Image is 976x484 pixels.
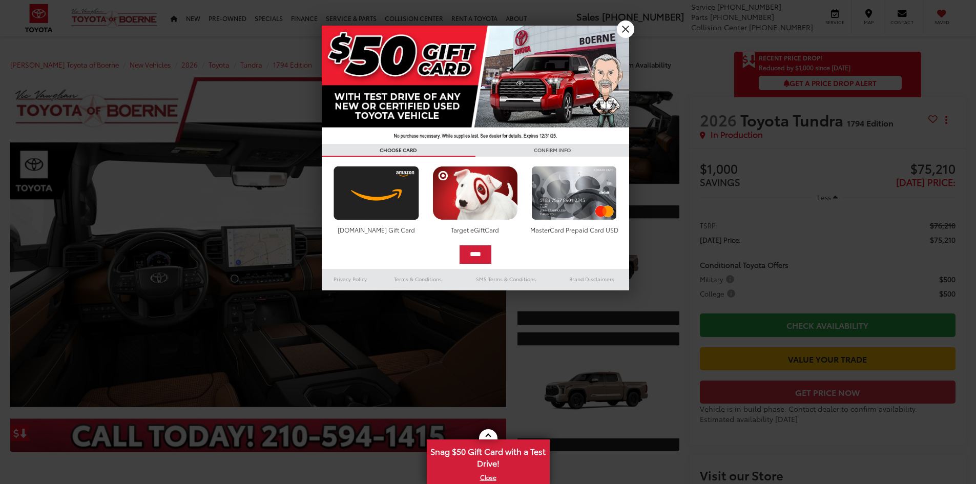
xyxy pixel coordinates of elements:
[428,440,549,472] span: Snag $50 Gift Card with a Test Drive!
[430,166,521,220] img: targetcard.png
[475,144,629,157] h3: CONFIRM INFO
[322,273,379,285] a: Privacy Policy
[430,225,521,234] div: Target eGiftCard
[529,166,619,220] img: mastercard.png
[458,273,554,285] a: SMS Terms & Conditions
[379,273,457,285] a: Terms & Conditions
[322,26,629,144] img: 42635_top_851395.jpg
[554,273,629,285] a: Brand Disclaimers
[322,144,475,157] h3: CHOOSE CARD
[529,225,619,234] div: MasterCard Prepaid Card USD
[331,225,422,234] div: [DOMAIN_NAME] Gift Card
[331,166,422,220] img: amazoncard.png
